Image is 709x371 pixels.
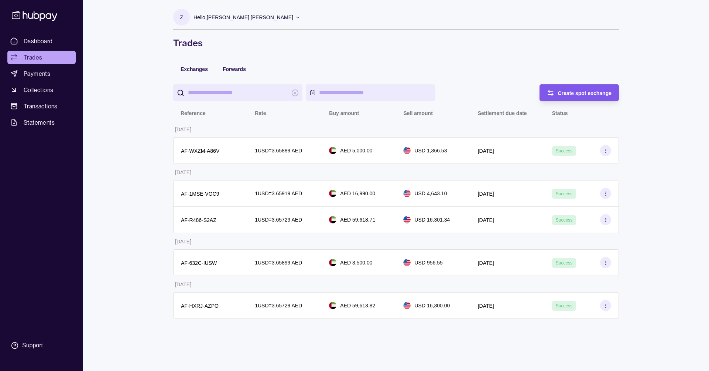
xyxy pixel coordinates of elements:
p: 1 USD = 3.65889 AED [255,146,302,155]
p: [DATE] [478,217,494,223]
img: us [403,216,411,223]
p: 1 USD = 3.65919 AED [255,189,302,198]
p: [DATE] [478,191,494,197]
p: AF-WXZM-A86V [181,148,219,154]
h1: Trades [173,37,619,49]
span: Success [556,303,572,308]
span: Success [556,148,572,154]
a: Transactions [7,100,76,113]
span: Trades [24,53,42,62]
p: AF-HXRJ-AZPO [181,303,219,309]
p: [DATE] [175,239,191,244]
img: ae [329,302,336,309]
p: USD 956.55 [414,259,442,267]
p: AED 16,990.00 [340,189,375,198]
p: Buy amount [329,110,359,116]
span: Statements [24,118,55,127]
p: Sell amount [403,110,432,116]
p: 1 USD = 3.65729 AED [255,216,302,224]
p: Settlement due date [478,110,527,116]
p: 1 USD = 3.65729 AED [255,301,302,310]
a: Trades [7,51,76,64]
p: AED 59,613.82 [340,301,375,310]
span: Dashboard [24,37,53,45]
p: AF-1MSE-VOC9 [181,191,219,197]
p: [DATE] [478,148,494,154]
a: Support [7,338,76,353]
img: us [403,259,411,266]
span: Create spot exchange [558,90,612,96]
p: USD 1,366.53 [414,146,447,155]
p: 1 USD = 3.65899 AED [255,259,302,267]
p: [DATE] [175,127,191,132]
p: AED 5,000.00 [340,146,372,155]
p: Z [180,13,183,21]
span: Payments [24,69,50,78]
p: AED 59,618.71 [340,216,375,224]
button: Create spot exchange [540,84,619,101]
p: USD 4,643.10 [414,189,447,198]
span: Exchanges [181,66,208,72]
img: ae [329,216,336,223]
img: ae [329,259,336,266]
p: [DATE] [478,260,494,266]
p: Rate [255,110,266,116]
a: Collections [7,83,76,97]
p: USD 16,300.00 [414,301,450,310]
img: us [403,190,411,197]
img: ae [329,147,336,154]
p: Status [552,110,568,116]
span: Success [556,260,572,266]
a: Statements [7,116,76,129]
p: AF-R486-S2AZ [181,217,216,223]
p: [DATE] [478,303,494,309]
div: Support [22,341,43,350]
a: Dashboard [7,34,76,48]
span: Success [556,217,572,223]
p: [DATE] [175,169,191,175]
input: search [188,84,288,101]
img: us [403,147,411,154]
span: Transactions [24,102,58,111]
p: USD 16,301.34 [414,216,450,224]
p: AF-632C-IUSW [181,260,217,266]
p: Reference [181,110,206,116]
img: ae [329,190,336,197]
a: Payments [7,67,76,80]
img: us [403,302,411,309]
p: AED 3,500.00 [340,259,372,267]
p: [DATE] [175,281,191,287]
span: Forwards [223,66,246,72]
p: Hello, [PERSON_NAME] [PERSON_NAME] [193,13,293,21]
span: Collections [24,85,53,94]
span: Success [556,191,572,196]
